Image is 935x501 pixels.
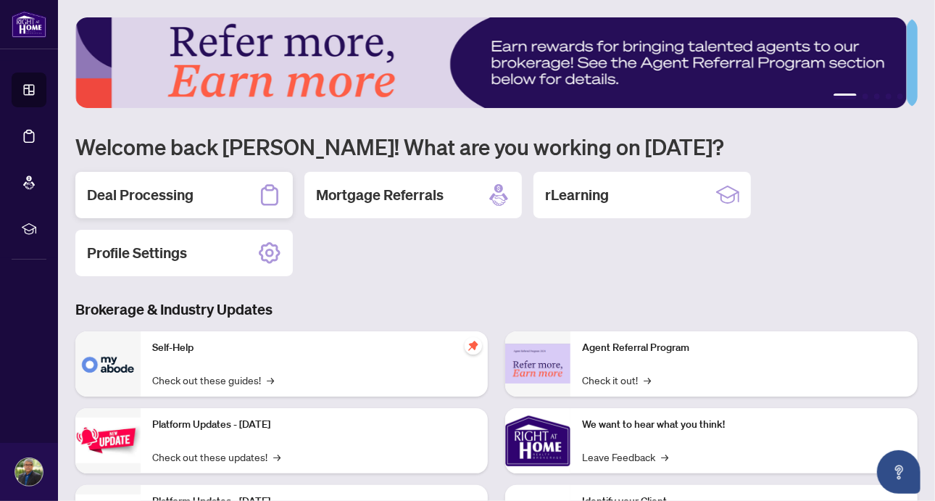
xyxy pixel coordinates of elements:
[644,372,651,388] span: →
[582,340,906,356] p: Agent Referral Program
[15,458,43,486] img: Profile Icon
[87,243,187,263] h2: Profile Settings
[75,418,141,463] img: Platform Updates - July 21, 2025
[863,94,868,99] button: 2
[152,340,476,356] p: Self-Help
[267,372,274,388] span: →
[465,337,482,355] span: pushpin
[316,185,444,205] h2: Mortgage Referrals
[834,94,857,99] button: 1
[75,331,141,397] img: Self-Help
[582,417,906,433] p: We want to hear what you think!
[152,372,274,388] a: Check out these guides!→
[75,17,907,108] img: Slide 0
[152,417,476,433] p: Platform Updates - [DATE]
[582,449,668,465] a: Leave Feedback→
[505,408,570,473] img: We want to hear what you think!
[877,450,921,494] button: Open asap
[545,185,609,205] h2: rLearning
[874,94,880,99] button: 3
[886,94,892,99] button: 4
[12,11,46,38] img: logo
[75,133,918,160] h1: Welcome back [PERSON_NAME]! What are you working on [DATE]?
[152,449,280,465] a: Check out these updates!→
[582,372,651,388] a: Check it out!→
[273,449,280,465] span: →
[897,94,903,99] button: 5
[505,344,570,384] img: Agent Referral Program
[75,299,918,320] h3: Brokerage & Industry Updates
[87,185,194,205] h2: Deal Processing
[661,449,668,465] span: →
